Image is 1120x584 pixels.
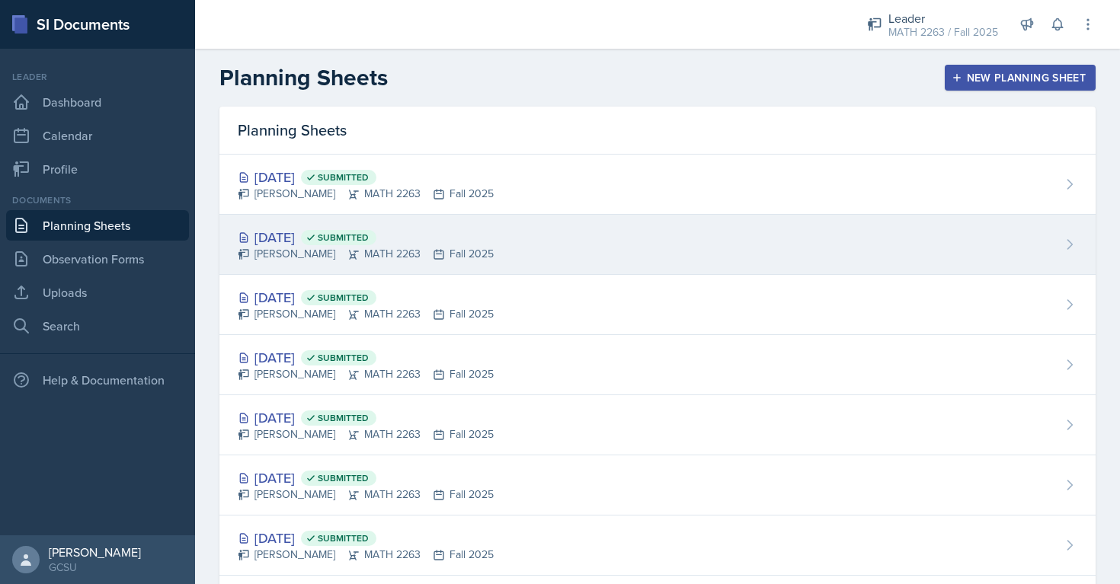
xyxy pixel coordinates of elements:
span: Submitted [318,412,369,424]
div: Documents [6,193,189,207]
a: Search [6,311,189,341]
span: Submitted [318,352,369,364]
div: [PERSON_NAME] MATH 2263 Fall 2025 [238,547,494,563]
div: [PERSON_NAME] MATH 2263 Fall 2025 [238,487,494,503]
div: Leader [888,9,998,27]
div: [PERSON_NAME] MATH 2263 Fall 2025 [238,366,494,382]
a: Calendar [6,120,189,151]
div: [DATE] [238,468,494,488]
div: [DATE] [238,407,494,428]
div: [PERSON_NAME] MATH 2263 Fall 2025 [238,426,494,442]
span: Submitted [318,292,369,304]
div: Help & Documentation [6,365,189,395]
a: [DATE] Submitted [PERSON_NAME]MATH 2263Fall 2025 [219,455,1096,515]
div: MATH 2263 / Fall 2025 [888,24,998,40]
div: [DATE] [238,227,494,247]
div: New Planning Sheet [955,72,1086,84]
div: [PERSON_NAME] [49,544,141,560]
a: [DATE] Submitted [PERSON_NAME]MATH 2263Fall 2025 [219,395,1096,455]
a: [DATE] Submitted [PERSON_NAME]MATH 2263Fall 2025 [219,215,1096,275]
div: [PERSON_NAME] MATH 2263 Fall 2025 [238,186,494,202]
a: [DATE] Submitted [PERSON_NAME]MATH 2263Fall 2025 [219,335,1096,395]
div: [PERSON_NAME] MATH 2263 Fall 2025 [238,306,494,322]
div: [DATE] [238,287,494,308]
div: [DATE] [238,347,494,368]
a: Observation Forms [6,244,189,274]
a: [DATE] Submitted [PERSON_NAME]MATH 2263Fall 2025 [219,515,1096,576]
span: Submitted [318,472,369,484]
div: [PERSON_NAME] MATH 2263 Fall 2025 [238,246,494,262]
div: Planning Sheets [219,107,1096,155]
a: Profile [6,154,189,184]
a: Dashboard [6,87,189,117]
a: Uploads [6,277,189,308]
a: Planning Sheets [6,210,189,241]
span: Submitted [318,532,369,544]
a: [DATE] Submitted [PERSON_NAME]MATH 2263Fall 2025 [219,155,1096,215]
a: [DATE] Submitted [PERSON_NAME]MATH 2263Fall 2025 [219,275,1096,335]
button: New Planning Sheet [945,65,1096,91]
div: GCSU [49,560,141,575]
span: Submitted [318,171,369,183]
h2: Planning Sheets [219,64,388,91]
div: [DATE] [238,528,494,548]
div: Leader [6,70,189,84]
div: [DATE] [238,167,494,187]
span: Submitted [318,231,369,244]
